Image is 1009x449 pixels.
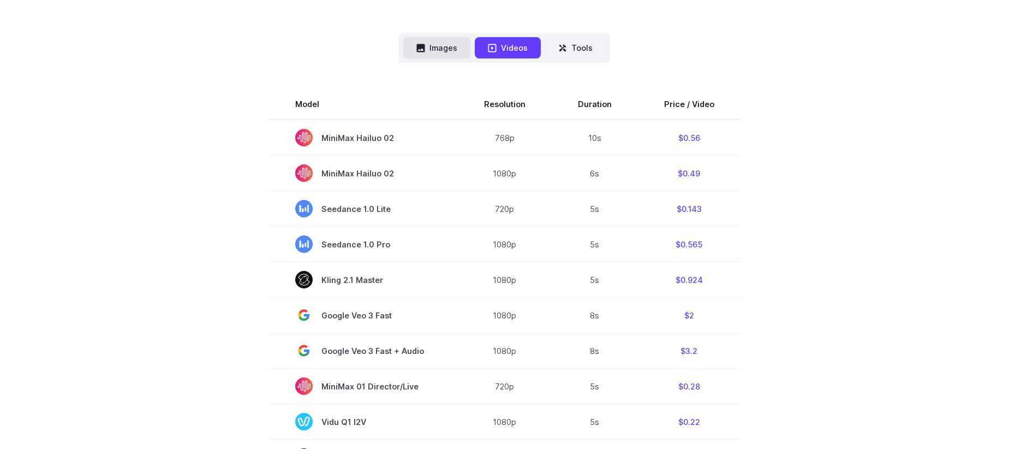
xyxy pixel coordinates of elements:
td: 768p [458,120,552,156]
td: 8s [552,298,638,333]
td: 5s [552,369,638,404]
td: 5s [552,227,638,262]
td: $2 [638,298,741,333]
td: 10s [552,120,638,156]
td: 720p [458,369,552,404]
td: $3.2 [638,333,741,369]
td: $0.924 [638,262,741,298]
button: Tools [545,37,606,58]
button: Images [403,37,470,58]
td: $0.49 [638,156,741,191]
td: $0.143 [638,191,741,227]
button: Videos [475,37,541,58]
span: Google Veo 3 Fast + Audio [295,342,432,359]
td: 1080p [458,227,552,262]
span: MiniMax Hailuo 02 [295,164,432,182]
td: 720p [458,191,552,227]
td: $0.28 [638,369,741,404]
td: 1080p [458,156,552,191]
span: MiniMax Hailuo 02 [295,129,432,146]
td: 8s [552,333,638,369]
span: MiniMax 01 Director/Live [295,377,432,395]
th: Duration [552,89,638,120]
th: Price / Video [638,89,741,120]
td: $0.56 [638,120,741,156]
th: Resolution [458,89,552,120]
span: Seedance 1.0 Lite [295,200,432,217]
td: 5s [552,191,638,227]
td: 1080p [458,333,552,369]
th: Model [269,89,458,120]
span: Vidu Q1 I2V [295,413,432,430]
td: $0.565 [638,227,741,262]
td: 6s [552,156,638,191]
td: 1080p [458,404,552,440]
span: Seedance 1.0 Pro [295,235,432,253]
span: Kling 2.1 Master [295,271,432,288]
td: 1080p [458,298,552,333]
td: 5s [552,262,638,298]
td: 1080p [458,262,552,298]
span: Google Veo 3 Fast [295,306,432,324]
td: $0.22 [638,404,741,440]
td: 5s [552,404,638,440]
